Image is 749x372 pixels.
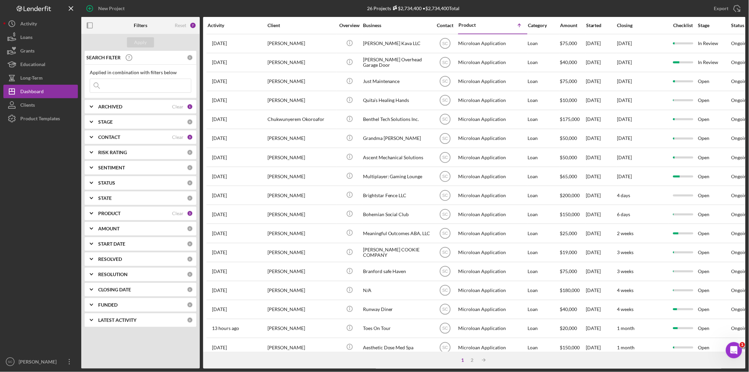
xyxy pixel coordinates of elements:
[442,60,448,65] text: SC
[528,110,559,128] div: Loan
[617,230,634,236] time: 2 weeks
[267,205,335,223] div: [PERSON_NAME]
[528,263,559,281] div: Loan
[212,231,227,236] time: 2025-09-12 16:23
[212,307,227,312] time: 2025-09-24 19:39
[187,165,193,171] div: 0
[528,148,559,166] div: Loan
[3,71,78,85] button: Long-Term
[81,2,131,15] button: New Project
[17,355,61,370] div: [PERSON_NAME]
[560,345,580,350] span: $150,000
[363,224,431,242] div: Meaningful Outcomes ABA, LLC
[560,173,577,179] span: $65,000
[617,154,632,160] time: [DATE]
[528,338,559,356] div: Loan
[212,117,227,122] time: 2025-07-19 03:41
[586,244,617,262] div: [DATE]
[3,58,78,71] button: Educational
[187,210,193,216] div: 3
[267,244,335,262] div: [PERSON_NAME]
[528,73,559,90] div: Loan
[20,112,60,127] div: Product Templates
[3,44,78,58] a: Grants
[187,134,193,140] div: 3
[560,192,580,198] span: $200,000
[442,193,448,198] text: SC
[212,193,227,198] time: 2025-08-20 15:51
[586,224,617,242] div: [DATE]
[363,186,431,204] div: Brightstar Fence LLC
[267,186,335,204] div: [PERSON_NAME]
[20,44,35,59] div: Grants
[458,73,526,90] div: Microloan Application
[528,186,559,204] div: Loan
[187,226,193,232] div: 0
[698,54,731,71] div: In Review
[212,98,227,103] time: 2025-07-14 20:42
[3,98,78,112] button: Clients
[442,98,448,103] text: SC
[698,91,731,109] div: Open
[560,211,580,217] span: $150,000
[363,301,431,318] div: Runway Diner
[617,59,632,65] time: [DATE]
[617,173,632,179] time: [DATE]
[528,91,559,109] div: Loan
[363,54,431,71] div: [PERSON_NAME] Overhead Garage Door
[698,319,731,337] div: Open
[442,307,448,312] text: SC
[367,5,460,11] div: 26 Projects • $2,734,400 Total
[442,117,448,122] text: SC
[98,119,113,125] b: STAGE
[363,73,431,90] div: Just Maintenance
[458,148,526,166] div: Microloan Application
[267,301,335,318] div: [PERSON_NAME]
[187,317,193,323] div: 0
[98,256,122,262] b: RESOLVED
[617,249,634,255] time: 3 weeks
[458,301,526,318] div: Microloan Application
[363,263,431,281] div: Branford safe Haven
[458,282,526,299] div: Microloan Application
[458,110,526,128] div: Microloan Application
[528,244,559,262] div: Loan
[528,23,559,28] div: Category
[458,224,526,242] div: Microloan Application
[698,35,731,53] div: In Review
[442,79,448,84] text: SC
[617,345,635,350] time: 1 month
[363,244,431,262] div: [PERSON_NAME] COOKIE COMPANY
[560,306,577,312] span: $40,000
[187,149,193,156] div: 0
[98,287,131,292] b: CLOSING DATE
[560,287,580,293] span: $180,000
[528,129,559,147] div: Loan
[698,301,731,318] div: Open
[267,91,335,109] div: [PERSON_NAME]
[560,116,580,122] span: $175,000
[560,325,577,331] span: $20,000
[127,37,154,47] button: Apply
[442,345,448,350] text: SC
[267,110,335,128] div: Chukwunyerem Okoroafor
[586,73,617,90] div: [DATE]
[528,54,559,71] div: Loan
[267,319,335,337] div: [PERSON_NAME]
[208,23,267,28] div: Activity
[267,54,335,71] div: [PERSON_NAME]
[442,174,448,179] text: SC
[442,250,448,255] text: SC
[458,186,526,204] div: Microloan Application
[267,35,335,53] div: [PERSON_NAME]
[3,30,78,44] button: Loans
[617,287,634,293] time: 4 weeks
[528,205,559,223] div: Loan
[267,23,335,28] div: Client
[560,78,577,84] span: $75,000
[212,60,227,65] time: 2025-06-18 09:29
[726,342,742,358] iframe: Intercom live chat
[20,71,43,86] div: Long-Term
